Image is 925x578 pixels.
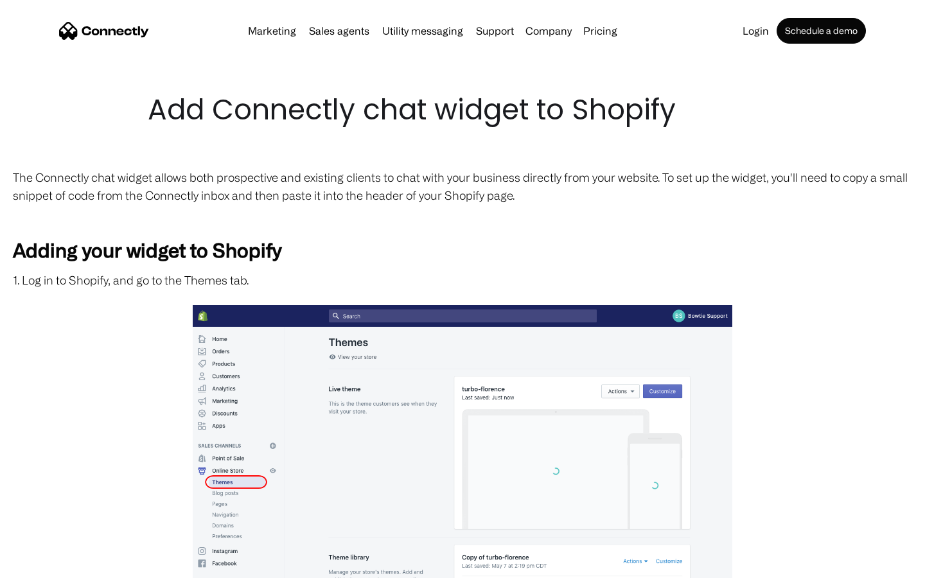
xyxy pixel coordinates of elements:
[13,556,77,574] aside: Language selected: English
[471,26,519,36] a: Support
[13,168,912,204] p: The Connectly chat widget allows both prospective and existing clients to chat with your business...
[13,271,912,289] p: 1. Log in to Shopify, and go to the Themes tab.
[578,26,622,36] a: Pricing
[777,18,866,44] a: Schedule a demo
[304,26,374,36] a: Sales agents
[377,26,468,36] a: Utility messaging
[737,26,774,36] a: Login
[13,239,281,261] strong: Adding your widget to Shopify
[243,26,301,36] a: Marketing
[148,90,777,130] h1: Add Connectly chat widget to Shopify
[525,22,572,40] div: Company
[26,556,77,574] ul: Language list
